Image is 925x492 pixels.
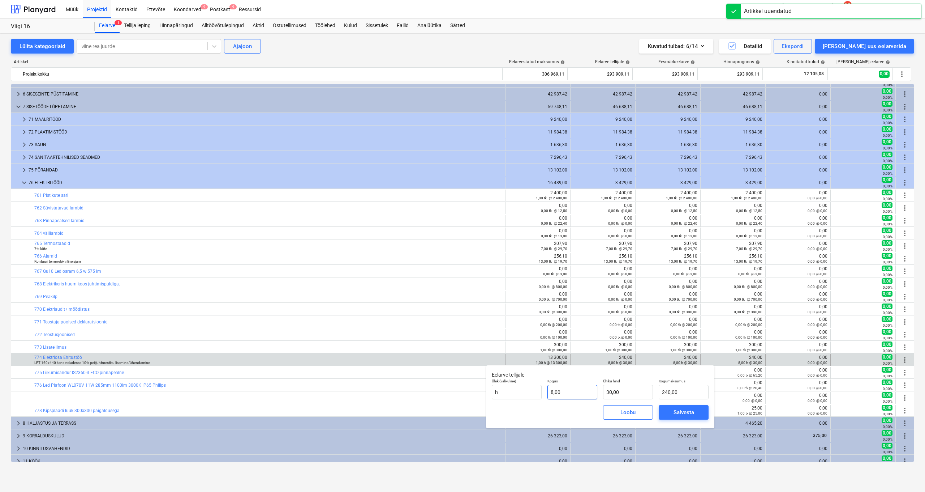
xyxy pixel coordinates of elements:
span: Rohkem tegevusi [900,90,909,98]
div: 75 PÕRANDAD [29,164,502,176]
span: Rohkem tegevusi [900,191,909,200]
span: Rohkem tegevusi [900,330,909,339]
div: 0,00 [608,216,632,226]
div: 306 969,11 [505,68,564,80]
div: 13 102,00 [638,167,697,173]
div: Kulud [340,18,361,33]
small: 0,00 tk @ 0,00 [608,272,632,276]
button: Ajajoon [224,39,261,54]
span: 0,00 [882,177,892,183]
div: 0,00 [769,254,827,264]
div: Eesmärkeelarve [658,59,695,64]
div: 6 SISESEINTE PÜSTITAMINE [23,88,502,100]
div: Failid [392,18,413,33]
span: Rohkem tegevusi [900,242,909,250]
div: 0,00 [541,203,567,213]
div: Ekspordi [782,42,804,51]
small: 0,00 @ 0,00 [808,221,827,225]
a: Alltöövõtulepingud [197,18,248,33]
small: 0,00 tk @ 3,00 [673,272,697,276]
small: 0,00 tk @ 13,00 [541,234,567,238]
button: Detailid [719,39,771,54]
div: 207,90 [736,241,762,251]
div: 0,00 [669,292,697,302]
div: 7 296,43 [638,155,697,160]
span: 1 [115,20,122,25]
span: 0,00 [882,215,892,221]
div: 11 984,38 [704,130,762,135]
div: Eelarve tellijale [595,59,630,64]
small: 0,00 tk @ 22,40 [671,221,697,225]
div: Eelarvestatud maksumus [509,59,565,64]
small: 0,00% [883,197,892,201]
span: keyboard_arrow_down [20,178,29,187]
small: 0,00 tk @ 3,00 [543,272,567,276]
span: Rohkem tegevusi [900,292,909,301]
a: 761 Pistikute sari [34,193,68,198]
small: 0,00 tk @ 12,50 [736,209,762,213]
div: 2 400,00 [666,190,697,200]
small: 13,00 tk @ 19,70 [604,259,632,263]
span: 0,00 [882,278,892,284]
span: Rohkem tegevusi [900,204,909,212]
small: 0,00% [883,184,892,188]
div: 0,00 [671,216,697,226]
div: 0,00 [608,228,632,238]
div: 0,00 [608,279,632,289]
small: 0,00% [883,133,892,137]
span: 0,00 [882,164,892,170]
a: 765 Termostaadid [34,241,70,246]
small: 0,00 @ 0,00 [808,196,827,200]
span: help [624,60,630,64]
div: 1 636,30 [508,142,567,147]
a: Hinnapäringud [155,18,197,33]
small: 0,00 @ 0,00 [808,209,827,213]
div: Kinnitatud kulud [787,59,825,64]
small: 7tk küte [34,247,47,251]
small: 0,00 @ 0,00 [808,247,827,251]
small: 1,00 tk @ 2 400,00 [666,196,697,200]
div: Kuvatud tulbad : 6/14 [648,42,705,51]
div: 2 400,00 [601,190,632,200]
div: 0,00 [769,203,827,213]
div: 11 984,38 [573,130,632,135]
a: 764 välilambid [34,231,64,236]
small: 0,00% [883,247,892,251]
span: Rohkem tegevusi [900,381,909,390]
a: 773 Lisatellimus [34,345,66,350]
small: 0,00 tk @ 0,00 [608,285,632,289]
small: 0,00 @ 0,00 [808,285,827,289]
span: help [819,60,825,64]
small: Kontuuri termoelektriline ajam [34,259,81,263]
div: 0,00 [608,266,632,276]
span: help [884,60,890,64]
small: 0,00% [883,273,892,277]
span: 0,00 [882,240,892,246]
div: Artikkel [11,59,503,64]
span: Rohkem tegevusi [900,178,909,187]
div: Lülita kategooriaid [20,42,65,51]
div: 0,00 [673,266,697,276]
span: help [754,60,760,64]
small: 0,00 tk @ 22,40 [541,221,567,225]
span: 0,00 [882,266,892,271]
span: 0,00 [882,101,892,107]
span: Rohkem tegevusi [900,444,909,453]
span: Rohkem tegevusi [900,394,909,402]
div: 13 102,00 [508,167,567,173]
div: Analüütika [413,18,446,33]
div: 1 636,30 [573,142,632,147]
span: Rohkem tegevusi [900,457,909,466]
span: Rohkem tegevusi [900,419,909,428]
div: 293 909,11 [636,68,694,80]
small: 0,00% [883,96,892,99]
div: 0,00 [769,228,827,238]
small: 0,00 tk @ 800,00 [539,285,567,289]
a: 771 Teostaja poolsed deklaratsioonid [34,319,108,325]
span: 12 105,08 [803,71,825,77]
span: keyboard_arrow_right [20,140,29,149]
span: 9 [229,4,237,9]
small: 0,00 tk @ 12,50 [671,209,697,213]
small: 13,00 tk @ 19,70 [539,259,567,263]
div: 0,00 [736,216,762,226]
